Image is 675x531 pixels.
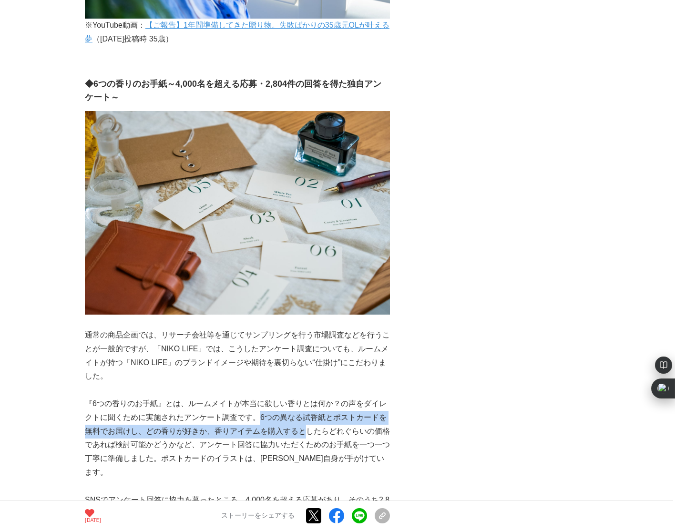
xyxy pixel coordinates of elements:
img: thumbnail_c0966cc0-d158-11ee-9a28-7df294d6d822.jpg [85,111,390,315]
strong: ◆6つの香りのお手紙～4,000名を超える応募・2,804件の回答を得た独自アンケート～ [85,79,381,102]
a: 【ご報告】1年間準備してきた贈り物。失敗ばかりの35歳元OLが叶える夢 [85,21,389,43]
p: 通常の商品企画では、リサーチ会社等を通じてサンプリングを行う市場調査などを行うことが一般的ですが、「NIKO LIFE」では、こうしたアンケート調査についても、ルームメイトが持つ「NIKO LI... [85,328,390,383]
p: SNSでアンケート回答に協力を募ったところ、4,000名を超える応募があり、そのうち2,804件の回答を得ることができました。 [85,493,390,521]
p: ※YouTube動画： （[DATE]投稿時 35歳） [85,19,390,46]
p: [DATE] [85,518,94,523]
p: ストーリーをシェアする [221,512,295,521]
p: 『6つの香りのお手紙』とは、ルームメイトが本当に欲しい香りとは何か？の声をダイレクトに聞くために実施されたアンケート調査です。6つの異なる試香紙とポストカードを無料でお届けし、どの香りが好きか、... [85,397,390,480]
